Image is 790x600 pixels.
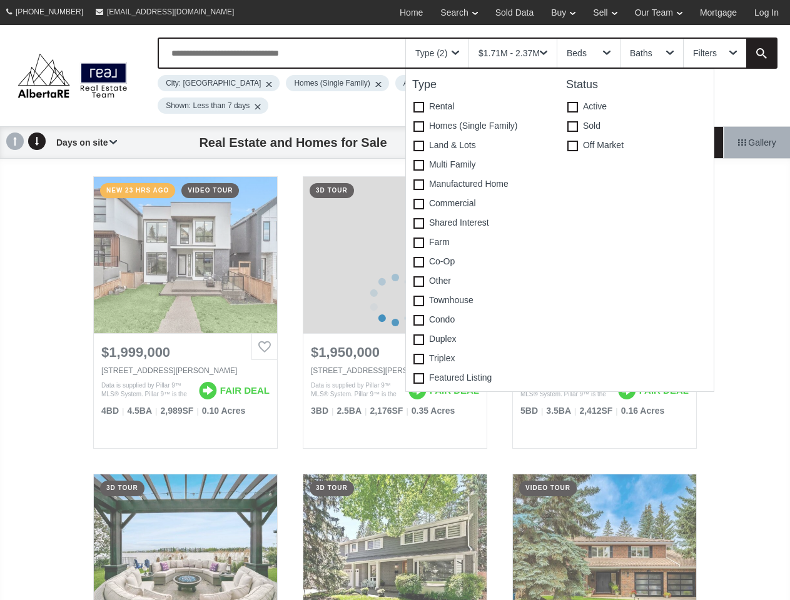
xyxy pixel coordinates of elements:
label: Homes (Single Family) [406,117,560,136]
div: Baths [630,49,652,57]
div: Type (2) [415,49,447,57]
label: Shared Interest [406,214,560,233]
div: Filters [693,49,717,57]
div: City: [GEOGRAPHIC_DATA] [158,75,280,91]
label: Off Market [560,136,714,156]
div: Active [395,75,443,91]
h1: Real Estate and Homes for Sale [199,134,387,151]
div: Homes (Single Family) [286,75,388,91]
label: Triplex [406,349,560,369]
div: Shown: Less than 7 days [158,97,268,114]
label: Duplex [406,330,560,349]
span: Gallery [738,136,776,149]
label: Land & Lots [406,136,560,156]
div: Beds [567,49,587,57]
a: [EMAIL_ADDRESS][DOMAIN_NAME] [89,1,240,24]
span: [EMAIL_ADDRESS][DOMAIN_NAME] [107,7,234,16]
label: Other [406,272,560,291]
label: Multi family [406,156,560,175]
h4: Type [406,79,560,91]
label: Featured Listing [406,369,560,388]
label: Condo [406,311,560,330]
span: [PHONE_NUMBER] [16,7,83,16]
label: Active [560,97,714,117]
div: Days on site [50,127,117,158]
label: Farm [406,233,560,252]
div: $1.71M - 2.37M [479,49,540,57]
div: Gallery [724,127,790,158]
label: Townhouse [406,291,560,311]
label: Manufactured Home [406,175,560,194]
label: Co-op [406,252,560,272]
label: Commercial [406,194,560,214]
img: Logo [13,51,133,101]
label: Rental [406,97,560,117]
h4: Status [560,79,714,91]
label: Sold [560,117,714,136]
